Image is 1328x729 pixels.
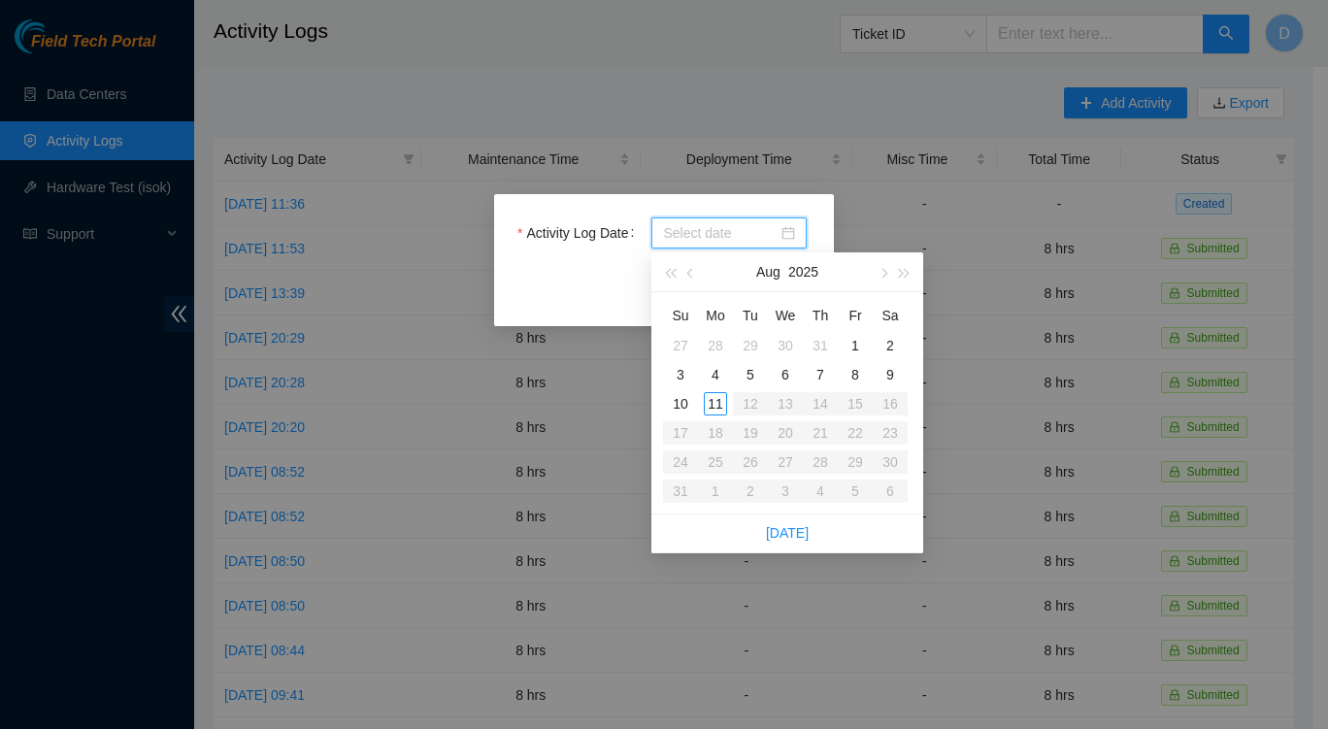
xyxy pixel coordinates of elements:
td: 2025-08-11 [698,389,733,418]
td: 2025-08-09 [873,360,908,389]
button: Aug [756,252,780,291]
th: Tu [733,300,768,331]
div: 11 [704,392,727,415]
td: 2025-08-07 [803,360,838,389]
a: [DATE] [766,525,809,541]
td: 2025-07-31 [803,331,838,360]
div: 28 [704,334,727,357]
div: 9 [879,363,902,386]
div: 1 [844,334,867,357]
td: 2025-07-30 [768,331,803,360]
div: 10 [669,392,692,415]
td: 2025-08-01 [838,331,873,360]
div: 6 [774,363,797,386]
td: 2025-08-02 [873,331,908,360]
td: 2025-07-28 [698,331,733,360]
div: 29 [739,334,762,357]
th: We [768,300,803,331]
input: Activity Log Date [663,222,778,244]
th: Th [803,300,838,331]
td: 2025-08-06 [768,360,803,389]
td: 2025-08-05 [733,360,768,389]
div: 5 [739,363,762,386]
div: 8 [844,363,867,386]
div: 4 [704,363,727,386]
td: 2025-08-04 [698,360,733,389]
button: 2025 [788,252,818,291]
div: 27 [669,334,692,357]
td: 2025-07-29 [733,331,768,360]
label: Activity Log Date [517,217,642,249]
th: Fr [838,300,873,331]
td: 2025-08-10 [663,389,698,418]
td: 2025-08-03 [663,360,698,389]
td: 2025-07-27 [663,331,698,360]
div: 31 [809,334,832,357]
th: Su [663,300,698,331]
div: 3 [669,363,692,386]
th: Sa [873,300,908,331]
div: 30 [774,334,797,357]
td: 2025-08-08 [838,360,873,389]
div: 2 [879,334,902,357]
th: Mo [698,300,733,331]
div: 7 [809,363,832,386]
